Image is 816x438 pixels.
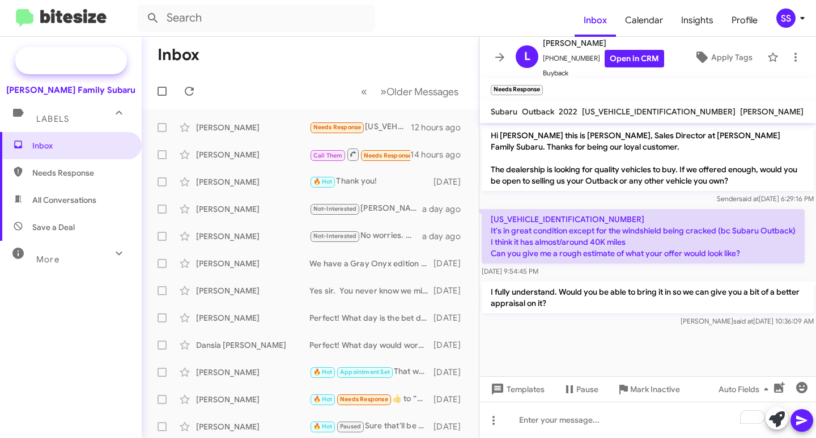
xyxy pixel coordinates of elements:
a: Open in CRM [605,50,664,67]
span: 2022 [559,107,577,117]
div: That works! When you arrive just ask for my product specialist, [PERSON_NAME]. [309,365,433,379]
span: [PERSON_NAME] [740,107,804,117]
span: 🔥 Hot [313,178,333,185]
p: Hi [PERSON_NAME] this is [PERSON_NAME], Sales Director at [PERSON_NAME] Family Subaru. Thanks for... [482,125,814,191]
span: Paused [340,423,361,430]
span: Apply Tags [711,47,753,67]
span: Outback [522,107,554,117]
button: Apply Tags [684,47,762,67]
span: 🔥 Hot [313,396,333,403]
div: [DATE] [433,312,470,324]
div: Perfect! What day would work best for you this week? [309,339,433,351]
div: [DATE] [433,394,470,405]
div: Dansia [PERSON_NAME] [196,339,309,351]
div: No worries. We can discuss both options. What time [DATE] would like to come back in? [309,229,422,243]
span: All Conversations [32,194,96,206]
div: To enrich screen reader interactions, please activate Accessibility in Grammarly extension settings [479,402,816,438]
span: Inbox [32,140,129,151]
small: Needs Response [491,85,543,95]
span: Call Them [313,152,343,159]
button: Auto Fields [709,379,782,399]
div: Yes sir. You never know we might be able to give you a great deal on it or find you one that you ... [309,285,433,296]
span: Auto Fields [719,379,773,399]
span: Sender [DATE] 6:29:16 PM [717,194,814,203]
span: Special Campaign [49,55,118,66]
span: Needs Response [32,167,129,178]
span: [PERSON_NAME] [DATE] 10:36:09 AM [681,317,814,325]
div: [PERSON_NAME] [196,285,309,296]
div: [DATE] [433,258,470,269]
div: Thank you! [309,175,433,188]
a: Insights [672,4,722,37]
span: [DATE] 9:54:45 PM [482,267,538,275]
div: [PERSON_NAME] [196,258,309,269]
div: [PERSON_NAME] [196,149,309,160]
div: SS [776,8,796,28]
p: I fully understand. Would you be able to bring it in so we can give you a bit of a better apprais... [482,282,814,313]
a: Profile [722,4,767,37]
div: We have a Gray Onyx edition touring coming next month or a white and blue Regular Onyx edition co... [309,258,433,269]
a: Inbox [575,4,616,37]
span: Mark Inactive [630,379,680,399]
div: [PERSON_NAME] [196,203,309,215]
div: [US_VEHICLE_IDENTIFICATION_NUMBER] It's in great condition except for the windshield being cracke... [309,121,411,134]
span: « [361,84,367,99]
span: L [524,48,530,66]
div: [PERSON_NAME] [196,122,309,133]
div: 14 hours ago [410,149,470,160]
button: Previous [354,80,374,103]
div: Perfect! What day is the bet day for you to come in and discuss this? [309,312,433,324]
span: Needs Response [340,396,388,403]
input: Search [137,5,375,32]
span: said at [739,194,759,203]
button: SS [767,8,804,28]
nav: Page navigation example [355,80,465,103]
div: [DATE] [433,339,470,351]
div: [PERSON_NAME] [196,421,309,432]
span: Appointment Set [340,368,390,376]
div: 12 hours ago [411,122,470,133]
span: 🔥 Hot [313,368,333,376]
span: Older Messages [386,86,458,98]
button: Mark Inactive [607,379,689,399]
span: Subaru [491,107,517,117]
div: [PERSON_NAME] [196,231,309,242]
div: Sure that'll be great [309,420,433,433]
div: Inbound Call [309,147,410,161]
span: 🔥 Hot [313,423,333,430]
span: [PERSON_NAME] [543,36,664,50]
div: [PERSON_NAME] [196,312,309,324]
span: Labels [36,114,69,124]
span: Needs Response [364,152,412,159]
a: Calendar [616,4,672,37]
div: [PERSON_NAME] [196,176,309,188]
div: a day ago [422,231,470,242]
div: [DATE] [433,367,470,378]
span: » [380,84,386,99]
span: Buyback [543,67,664,79]
span: Pause [576,379,598,399]
div: [PERSON_NAME] [196,367,309,378]
div: [DATE] [433,285,470,296]
div: a day ago [422,203,470,215]
div: [PERSON_NAME] [196,394,309,405]
span: Not-Interested [313,232,357,240]
div: [DATE] [433,176,470,188]
span: Needs Response [313,124,362,131]
span: [US_VEHICLE_IDENTIFICATION_NUMBER] [582,107,736,117]
div: [DATE] [433,421,470,432]
span: More [36,254,59,265]
div: [PERSON_NAME] Family Subaru [6,84,135,96]
span: said at [733,317,753,325]
span: Not-Interested [313,205,357,212]
p: [US_VEHICLE_IDENTIFICATION_NUMBER] It's in great condition except for the windshield being cracke... [482,209,805,263]
button: Templates [479,379,554,399]
div: [PERSON_NAME] with [PERSON_NAME] family Subaru [309,202,422,215]
span: [PHONE_NUMBER] [543,50,664,67]
span: Save a Deal [32,222,75,233]
button: Pause [554,379,607,399]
